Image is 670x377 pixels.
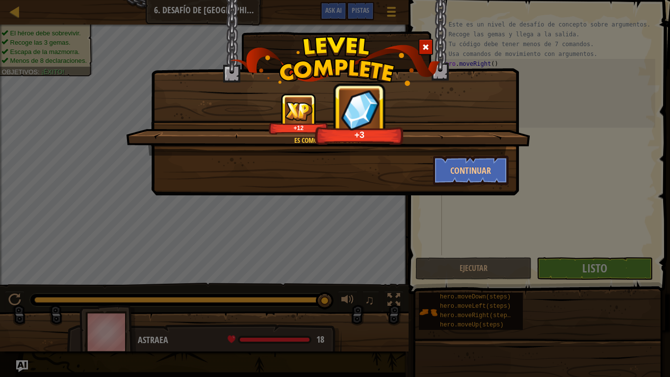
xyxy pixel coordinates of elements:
div: Es como jugar al golf. [173,135,482,145]
div: +3 [318,129,401,140]
button: Continuar [433,156,509,185]
div: +12 [271,124,326,132]
img: reward_icon_xp.png [285,102,312,121]
img: level_complete.png [230,36,440,86]
img: reward_icon_gems.png [341,89,379,130]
